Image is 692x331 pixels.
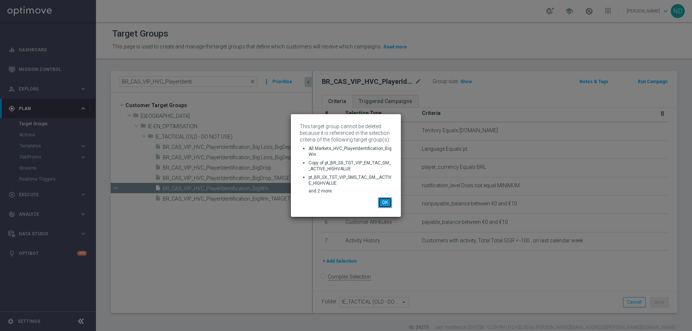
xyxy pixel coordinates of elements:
p: and 2 more. [309,188,392,194]
button: OK [378,197,392,208]
p: pt_BR_SX_TGT_VIP_SMS_TAC_GM__ACTIVE_HIGHVALUE [309,174,392,186]
p: All Markets_HVC_PlayerIdentification_BigWin [309,146,392,157]
span: This target group cannot be deleted because it is referenced in the selection criteria of the fol... [300,123,392,194]
p: Copy of pt_BR_SX_TGT_VIP_EM_TAC_GM__ACTIVE_HIGHVALUE [309,160,392,172]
